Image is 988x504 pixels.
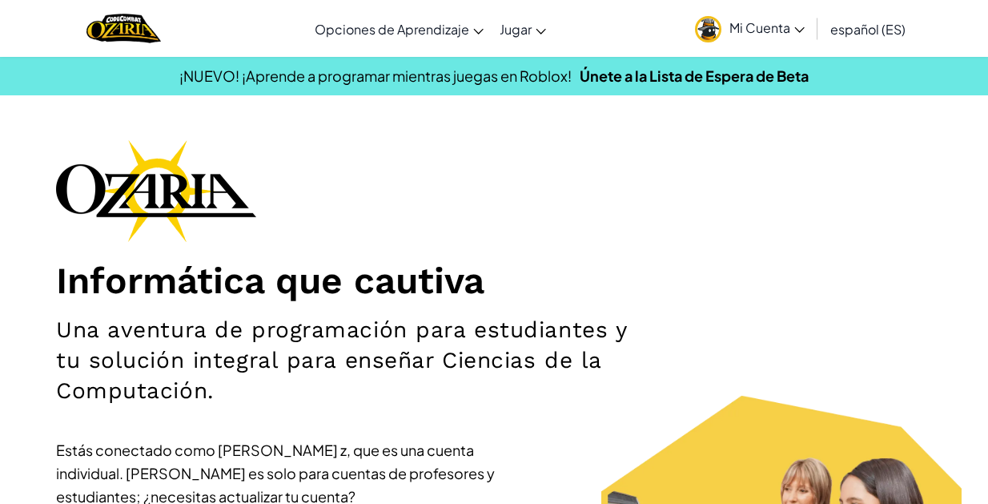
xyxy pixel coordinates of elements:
h1: Informática que cautiva [56,258,932,303]
a: Únete a la Lista de Espera de Beta [580,67,809,85]
a: español (ES) [822,7,914,50]
h2: Una aventura de programación para estudiantes y tu solución integral para enseñar Ciencias de la ... [56,315,643,406]
img: Home [86,12,161,45]
a: Jugar [492,7,554,50]
span: ¡NUEVO! ¡Aprende a programar mientras juegas en Roblox! [179,67,572,85]
span: Mi Cuenta [729,19,805,36]
a: Opciones de Aprendizaje [307,7,492,50]
a: Ozaria by CodeCombat logo [86,12,161,45]
img: avatar [695,16,721,42]
span: Jugar [500,21,532,38]
img: Ozaria branding logo [56,139,256,242]
a: Mi Cuenta [687,3,813,54]
span: español (ES) [830,21,906,38]
span: Opciones de Aprendizaje [315,21,469,38]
